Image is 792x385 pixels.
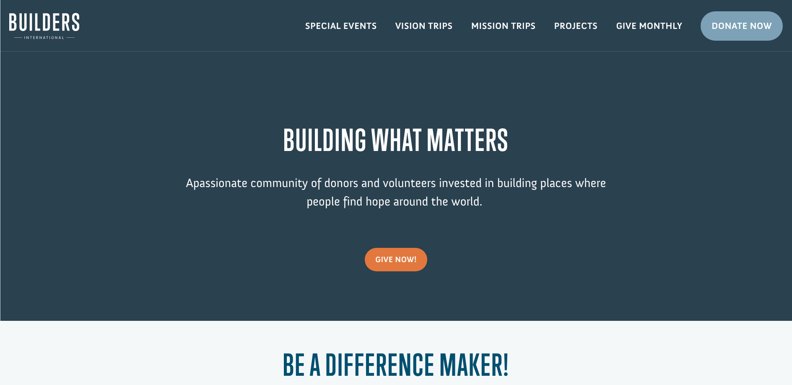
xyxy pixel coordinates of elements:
img: Builders International [9,13,79,39]
a: Donate Now [701,11,783,41]
a: Special Events [296,14,386,38]
a: Mission Trips [462,14,545,38]
h1: BUILDING WHAT MATTERS [170,122,623,161]
a: Projects [545,14,607,38]
a: give now! [365,248,427,271]
span: A [186,175,193,190]
a: Give Monthly [607,14,691,38]
a: Vision Trips [386,14,462,38]
p: passionate community of donors and volunteers invested in building places where people find hope ... [170,174,623,223]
